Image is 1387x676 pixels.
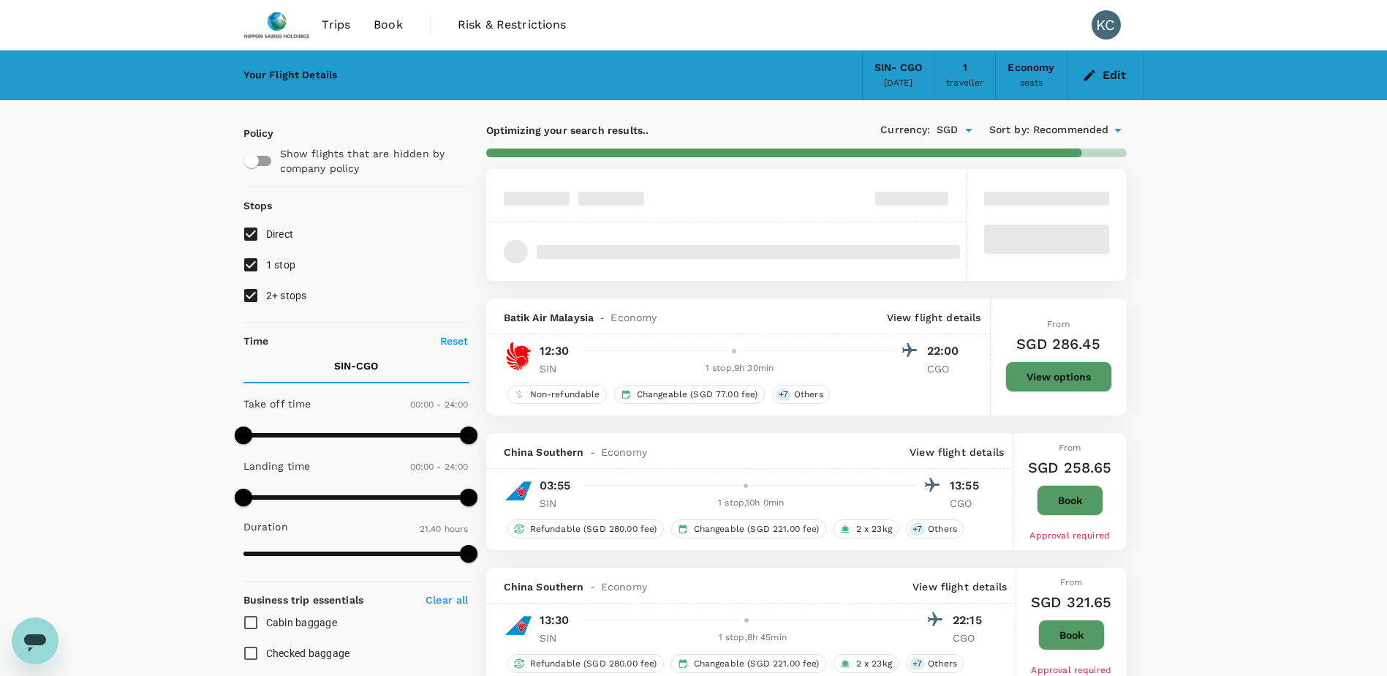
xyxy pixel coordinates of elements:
[884,76,913,91] div: [DATE]
[458,16,567,34] span: Risk & Restrictions
[963,60,967,76] div: 1
[688,523,825,536] span: Changeable (SGD 221.00 fee)
[504,611,533,640] img: CZ
[614,385,765,404] div: Changeable (SGD 77.00 fee)
[601,445,647,459] span: Economy
[776,388,791,401] span: + 7
[524,658,663,670] span: Refundable (SGD 280.00 fee)
[507,519,664,538] div: Refundable (SGD 280.00 fee)
[374,16,403,34] span: Book
[1031,665,1111,675] span: Approval required
[322,16,350,34] span: Trips
[1060,577,1083,587] span: From
[874,60,922,76] div: SIN - CGO
[243,334,269,348] p: Time
[584,579,601,594] span: -
[334,358,378,373] p: SIN - CGO
[1005,361,1112,392] button: View options
[266,228,294,240] span: Direct
[950,496,986,511] p: CGO
[410,399,469,410] span: 00:00 - 24:00
[540,496,576,511] p: SIN
[540,477,571,495] p: 03:55
[486,123,806,138] p: Optimizing your search results..
[788,388,829,401] span: Others
[953,612,989,629] p: 22:15
[266,647,350,659] span: Checked baggage
[946,76,983,91] div: traveller
[671,519,826,538] div: Changeable (SGD 221.00 fee)
[922,523,963,536] span: Others
[922,658,963,670] span: Others
[688,658,825,670] span: Changeable (SGD 221.00 fee)
[1092,10,1121,40] div: KC
[910,523,925,536] span: + 7
[243,397,311,411] p: Take off time
[850,658,898,670] span: 2 x 23kg
[1033,122,1109,138] span: Recommended
[1008,60,1054,76] div: Economy
[266,259,296,271] span: 1 stop
[585,496,918,511] div: 1 stop , 10h 0min
[1038,620,1105,650] button: Book
[243,9,311,41] img: Nippon Sanso Holdings Singapore Pte Ltd
[927,342,964,360] p: 22:00
[243,519,288,534] p: Duration
[540,631,576,645] p: SIN
[243,459,311,473] p: Landing time
[524,388,606,401] span: Non-refundable
[834,519,899,538] div: 2 x 23kg
[540,612,570,629] p: 13:30
[772,385,830,404] div: +7Others
[440,334,469,348] p: Reset
[504,445,584,459] span: China Southern
[280,146,458,176] p: Show flights that are hidden by company policy
[850,523,898,536] span: 2 x 23kg
[12,617,58,664] iframe: Button to launch messaging window
[671,654,826,673] div: Changeable (SGD 221.00 fee)
[1031,590,1112,614] h6: SGD 321.65
[585,361,895,376] div: 1 stop , 9h 30min
[1020,76,1043,91] div: seats
[1029,530,1110,541] span: Approval required
[950,477,986,495] p: 13:55
[243,200,273,211] strong: Stops
[989,122,1029,138] span: Sort by :
[927,361,964,376] p: CGO
[504,310,594,325] span: Batik Air Malaysia
[880,122,930,138] span: Currency :
[540,361,576,376] p: SIN
[959,120,979,140] button: Open
[426,593,468,607] p: Clear all
[906,519,964,538] div: +7Others
[420,524,469,534] span: 21.40 hours
[507,385,607,404] div: Non-refundable
[584,445,601,459] span: -
[910,658,925,670] span: + 7
[585,631,921,645] div: 1 stop , 8h 45min
[504,476,533,506] img: CZ
[594,310,611,325] span: -
[631,388,764,401] span: Changeable (SGD 77.00 fee)
[266,617,337,628] span: Cabin baggage
[504,579,584,594] span: China Southern
[540,342,570,360] p: 12:30
[243,67,338,83] div: Your Flight Details
[1059,443,1081,453] span: From
[1047,319,1070,329] span: From
[1037,485,1103,516] button: Book
[953,631,989,645] p: CGO
[524,523,663,536] span: Refundable (SGD 280.00 fee)
[887,310,981,325] p: View flight details
[1028,456,1112,479] h6: SGD 258.65
[834,654,899,673] div: 2 x 23kg
[910,445,1004,459] p: View flight details
[906,654,964,673] div: +7Others
[243,594,364,606] strong: Business trip essentials
[504,342,533,371] img: OD
[410,462,469,472] span: 00:00 - 24:00
[243,126,257,140] p: Policy
[507,654,664,673] div: Refundable (SGD 280.00 fee)
[912,579,1007,594] p: View flight details
[266,290,307,301] span: 2+ stops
